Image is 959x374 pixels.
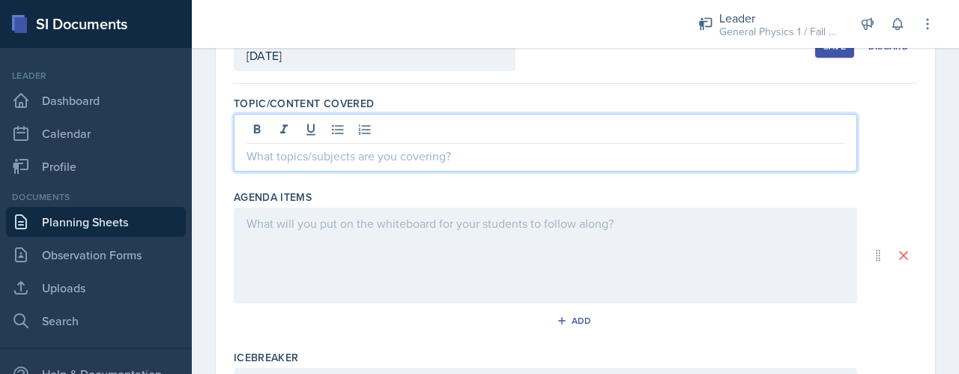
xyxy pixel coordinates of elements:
[560,315,592,327] div: Add
[6,151,186,181] a: Profile
[6,207,186,237] a: Planning Sheets
[234,96,374,111] label: Topic/Content Covered
[6,118,186,148] a: Calendar
[719,24,839,40] div: General Physics 1 / Fall 2025
[234,190,312,205] label: Agenda items
[6,190,186,204] div: Documents
[6,69,186,82] div: Leader
[6,273,186,303] a: Uploads
[6,85,186,115] a: Dashboard
[6,240,186,270] a: Observation Forms
[6,306,186,336] a: Search
[719,9,839,27] div: Leader
[551,310,600,332] button: Add
[234,350,299,365] label: Icebreaker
